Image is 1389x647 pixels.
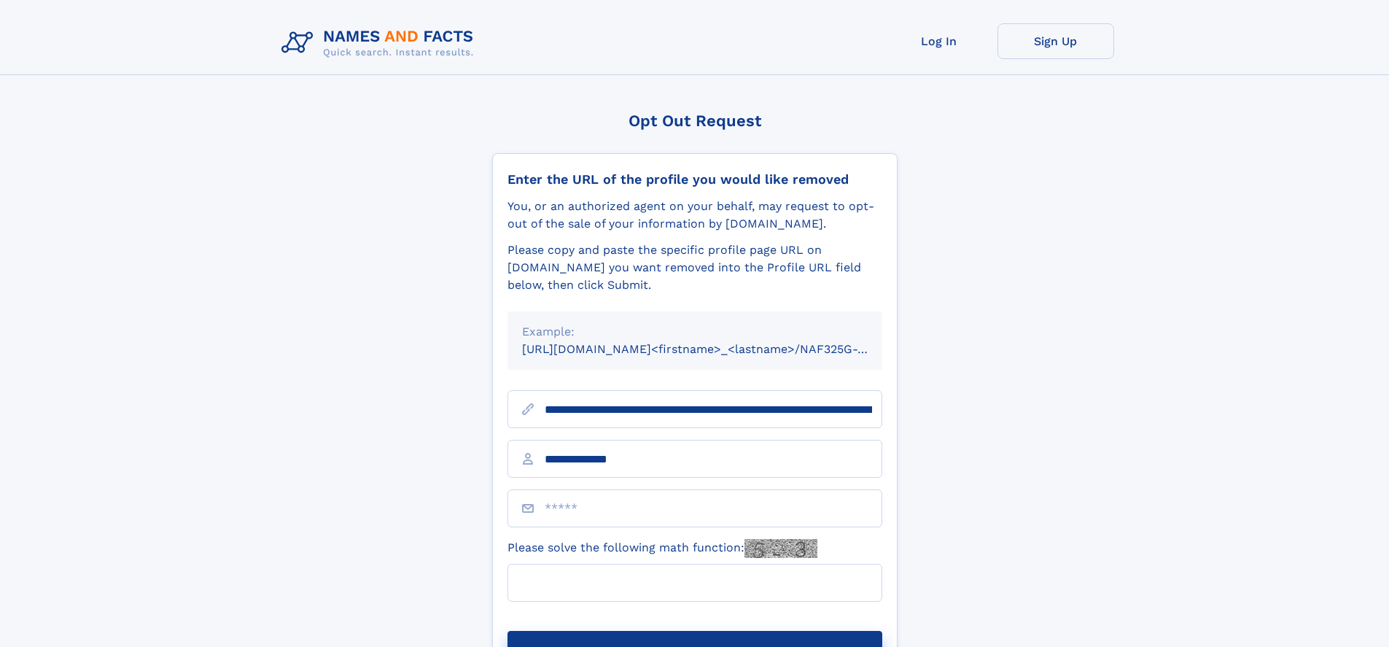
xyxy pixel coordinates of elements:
div: Example: [522,323,868,341]
img: Logo Names and Facts [276,23,486,63]
a: Sign Up [997,23,1114,59]
div: You, or an authorized agent on your behalf, may request to opt-out of the sale of your informatio... [507,198,882,233]
label: Please solve the following math function: [507,539,817,558]
div: Opt Out Request [492,112,898,130]
div: Enter the URL of the profile you would like removed [507,171,882,187]
div: Please copy and paste the specific profile page URL on [DOMAIN_NAME] you want removed into the Pr... [507,241,882,294]
a: Log In [881,23,997,59]
small: [URL][DOMAIN_NAME]<firstname>_<lastname>/NAF325G-xxxxxxxx [522,342,910,356]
